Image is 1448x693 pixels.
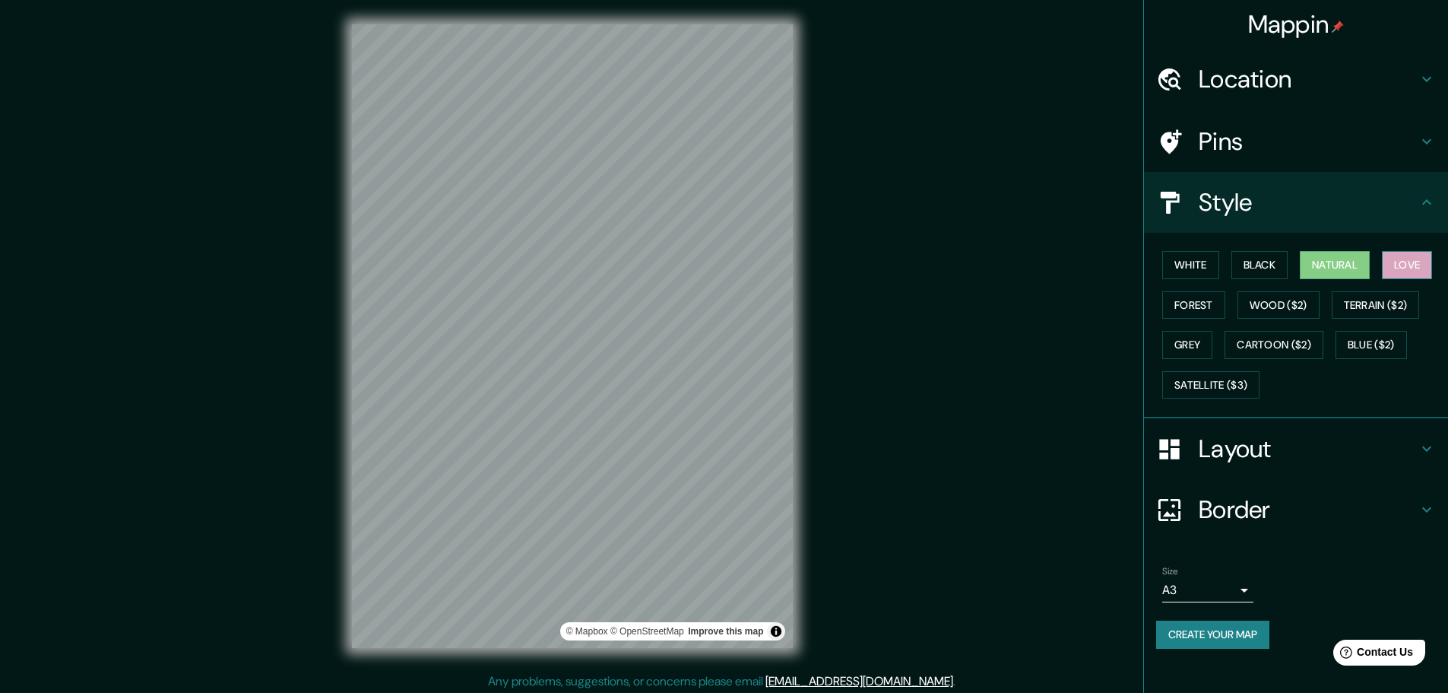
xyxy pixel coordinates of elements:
[352,24,793,648] canvas: Map
[1199,187,1418,218] h4: Style
[1144,172,1448,233] div: Style
[1336,331,1407,359] button: Blue ($2)
[488,672,955,691] p: Any problems, suggestions, or concerns please email .
[1313,634,1431,676] iframe: Help widget launcher
[688,626,763,637] a: Map feedback
[958,672,961,691] div: .
[1231,251,1288,279] button: Black
[1162,291,1225,319] button: Forest
[1300,251,1370,279] button: Natural
[566,626,608,637] a: Mapbox
[1144,418,1448,479] div: Layout
[955,672,958,691] div: .
[1332,21,1344,33] img: pin-icon.png
[1162,371,1259,399] button: Satellite ($3)
[765,673,953,689] a: [EMAIL_ADDRESS][DOMAIN_NAME]
[1144,111,1448,172] div: Pins
[610,626,684,637] a: OpenStreetMap
[1199,434,1418,464] h4: Layout
[1156,621,1269,649] button: Create your map
[1332,291,1420,319] button: Terrain ($2)
[767,622,785,641] button: Toggle attribution
[1199,494,1418,525] h4: Border
[1144,49,1448,110] div: Location
[1382,251,1432,279] button: Love
[1144,479,1448,540] div: Border
[1237,291,1320,319] button: Wood ($2)
[1225,331,1323,359] button: Cartoon ($2)
[1162,578,1253,602] div: A3
[1162,565,1178,578] label: Size
[1162,251,1219,279] button: White
[1162,331,1212,359] button: Grey
[1199,64,1418,94] h4: Location
[1199,126,1418,157] h4: Pins
[1248,9,1345,40] h4: Mappin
